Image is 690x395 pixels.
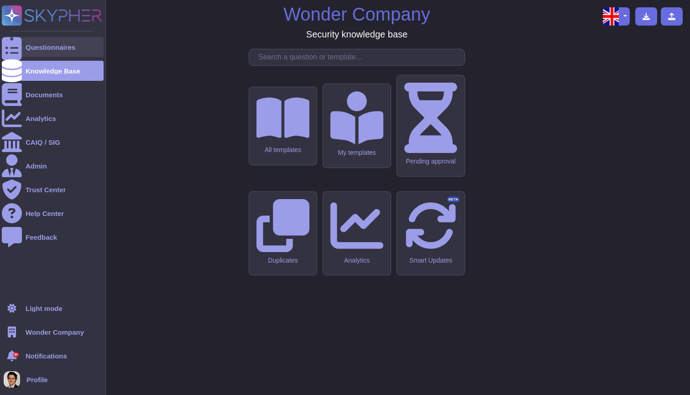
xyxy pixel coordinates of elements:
div: Help Center [26,210,64,217]
span: Profile [26,376,48,383]
div: Light mode [26,305,63,312]
div: Admin [26,163,47,169]
div: Feedback [26,234,57,241]
img: user [4,371,20,388]
div: Smart Updates [404,257,457,264]
a: Help Center [2,203,104,223]
span: Notifications [26,353,67,359]
div: Analytics [330,257,383,264]
a: Documents [2,84,104,105]
button: user [2,369,26,390]
div: Trust Center [26,186,66,193]
a: CAIQ / SIG [2,132,104,152]
div: BETA [447,196,460,203]
div: Questionnaires [26,44,75,51]
input: Search a question or template... [254,49,465,65]
div: Analytics [26,115,56,122]
div: Duplicates [256,257,309,264]
div: My templates [330,149,383,157]
a: Analytics [2,108,104,128]
span: Wonder Company [26,329,84,336]
div: CAIQ / SIG [26,139,60,146]
a: Trust Center [2,179,104,200]
img: en [603,7,621,26]
a: Questionnaires [2,37,104,57]
div: Pending approval [404,158,457,165]
h3: Security knowledge base [306,29,408,40]
a: Feedback [2,227,104,247]
div: 9+ [13,352,19,358]
div: Documents [26,91,63,98]
a: Admin [2,156,104,176]
h1: Wonder Company [283,3,430,25]
div: All templates [256,146,309,154]
div: Knowledge Base [26,68,80,74]
a: Knowledge Base [2,61,104,81]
